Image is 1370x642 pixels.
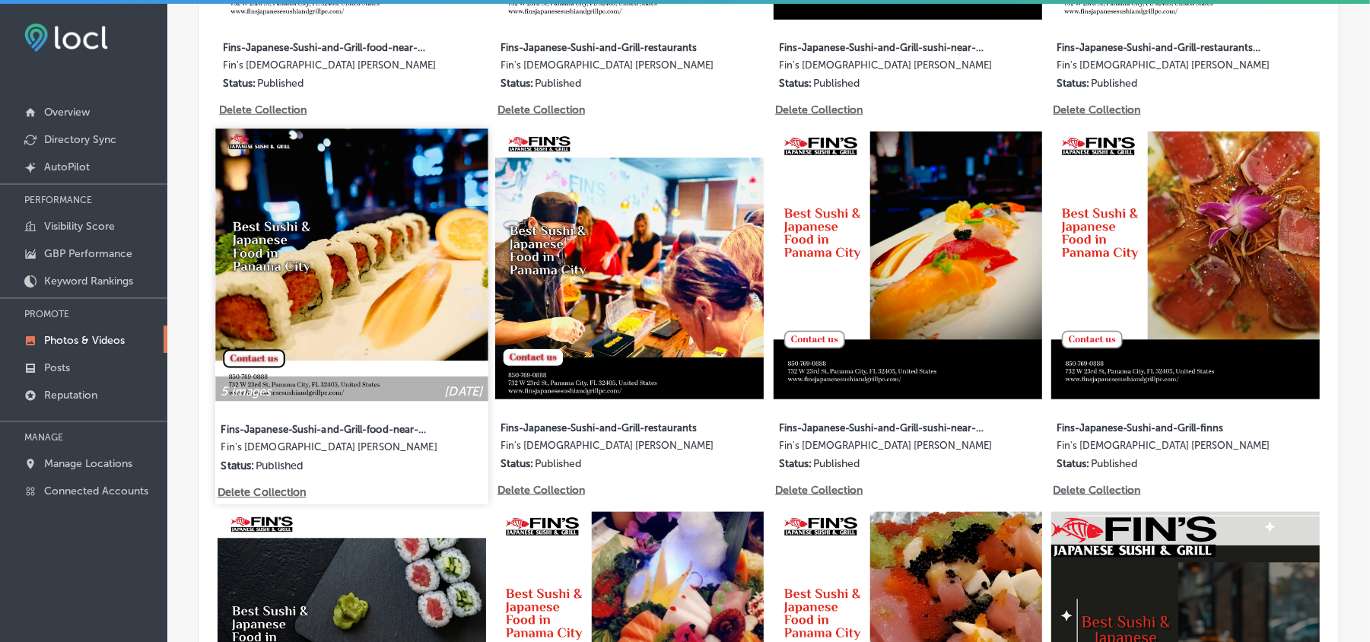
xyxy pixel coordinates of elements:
[223,59,436,77] label: Fin's [DEMOGRAPHIC_DATA] [PERSON_NAME]
[779,33,984,59] label: Fins-Japanese-Sushi-and-Grill-sushi-near-me
[779,77,812,90] p: Status:
[535,77,581,90] p: Published
[1057,440,1270,457] label: Fin's [DEMOGRAPHIC_DATA] [PERSON_NAME]
[44,361,70,374] p: Posts
[44,275,133,288] p: Keyword Rankings
[497,484,583,497] p: Delete Collection
[1057,59,1270,77] label: Fin's [DEMOGRAPHIC_DATA] [PERSON_NAME]
[1051,132,1320,400] img: Collection thumbnail
[813,77,860,90] p: Published
[779,59,992,77] label: Fin's [DEMOGRAPHIC_DATA] [PERSON_NAME]
[501,33,706,59] label: Fins-Japanese-Sushi-and-Grill-restaurants
[215,129,488,401] img: Collection thumbnail
[501,440,714,457] label: Fin's [DEMOGRAPHIC_DATA] [PERSON_NAME]
[501,59,714,77] label: Fin's [DEMOGRAPHIC_DATA] [PERSON_NAME]
[501,413,706,440] label: Fins-Japanese-Sushi-and-Grill-restaurants
[1091,457,1137,470] p: Published
[1054,484,1140,497] p: Delete Collection
[813,457,860,470] p: Published
[775,103,861,116] p: Delete Collection
[774,132,1042,400] img: Collection thumbnail
[779,457,812,470] p: Status:
[1057,33,1262,59] label: Fins-Japanese-Sushi-and-Grill-restaurants-near-me
[44,389,97,402] p: Reputation
[44,220,115,233] p: Visibility Score
[495,132,764,400] img: Collection thumbnail
[44,334,125,347] p: Photos & Videos
[444,384,482,399] p: [DATE]
[44,106,90,119] p: Overview
[779,413,984,440] label: Fins-Japanese-Sushi-and-Grill-sushi-near-me
[775,484,861,497] p: Delete Collection
[257,77,304,90] p: Published
[44,247,132,260] p: GBP Performance
[44,133,116,146] p: Directory Sync
[223,77,256,90] p: Status:
[1057,457,1089,470] p: Status:
[44,160,90,173] p: AutoPilot
[223,33,428,59] label: Fins-Japanese-Sushi-and-Grill-food-near-me
[1091,77,1137,90] p: Published
[218,486,304,499] p: Delete Collection
[779,440,992,457] label: Fin's [DEMOGRAPHIC_DATA] [PERSON_NAME]
[44,457,132,470] p: Manage Locations
[24,24,108,52] img: fda3e92497d09a02dc62c9cd864e3231.png
[221,459,255,472] p: Status:
[501,77,533,90] p: Status:
[44,485,148,497] p: Connected Accounts
[1054,103,1140,116] p: Delete Collection
[501,457,533,470] p: Status:
[221,441,437,459] label: Fin's [DEMOGRAPHIC_DATA] [PERSON_NAME]
[497,103,583,116] p: Delete Collection
[221,384,271,399] p: 5 images
[256,459,303,472] p: Published
[1057,413,1262,440] label: Fins-Japanese-Sushi-and-Grill-finns
[221,415,430,442] label: Fins-Japanese-Sushi-and-Grill-food-near-me
[535,457,581,470] p: Published
[219,103,305,116] p: Delete Collection
[1057,77,1089,90] p: Status:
